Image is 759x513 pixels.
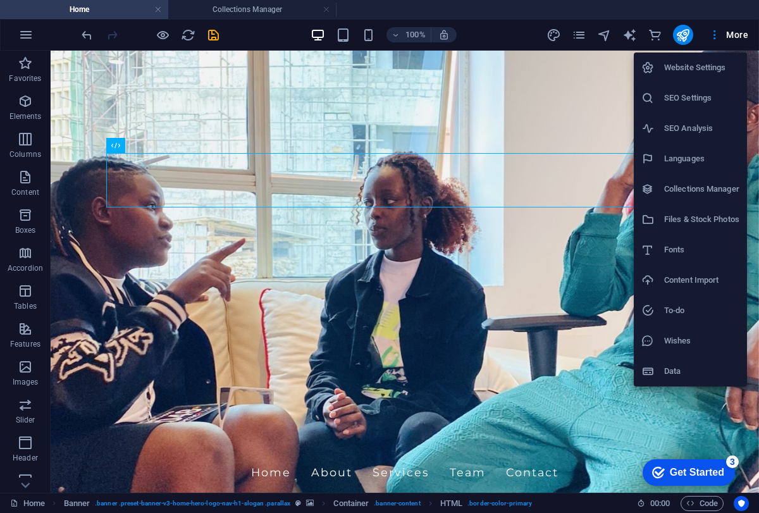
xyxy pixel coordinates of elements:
h6: Fonts [664,242,739,257]
h6: Content Import [664,273,739,288]
div: 3 [94,3,106,15]
h6: Wishes [664,333,739,349]
h6: SEO Analysis [664,121,739,136]
div: Get Started 3 items remaining, 40% complete [10,6,102,33]
h6: Languages [664,151,739,166]
h6: Website Settings [664,60,739,75]
h6: Data [664,364,739,379]
h6: To-do [664,303,739,318]
div: Get Started [37,14,92,25]
h6: Files & Stock Photos [664,212,739,227]
h6: SEO Settings [664,90,739,106]
h6: Collections Manager [664,182,739,197]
